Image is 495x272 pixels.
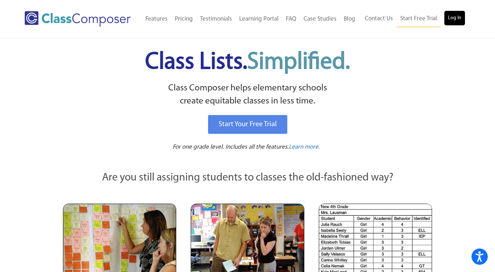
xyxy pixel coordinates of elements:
[173,144,289,150] span: For one grade level. Includes all the features.
[25,11,131,27] img: Class Composer
[62,82,433,108] p: Class Composer helps elementary schools create equitable classes in less time.
[141,11,359,27] nav: Header Menu
[236,11,282,27] a: Learning Portal
[145,51,350,74] span: Class Lists.
[208,115,287,134] a: Start Your Free Trial
[196,11,236,27] a: Testimonials
[300,11,340,27] a: Case Studies
[142,11,171,27] a: Features
[247,51,350,74] span: Simplified.
[397,11,441,27] a: Start Free Trial
[63,170,432,186] p: Are you still assigning students to classes the old-fashioned way?
[444,11,465,25] a: Log In
[289,144,320,150] span: Learn more.
[219,121,277,128] span: Start Your Free Trial
[340,11,359,27] a: Blog
[361,11,397,27] a: Contact Us
[171,11,196,27] a: Pricing
[289,143,320,152] a: Learn more.
[282,11,300,27] a: FAQ
[359,11,465,27] nav: Header Menu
